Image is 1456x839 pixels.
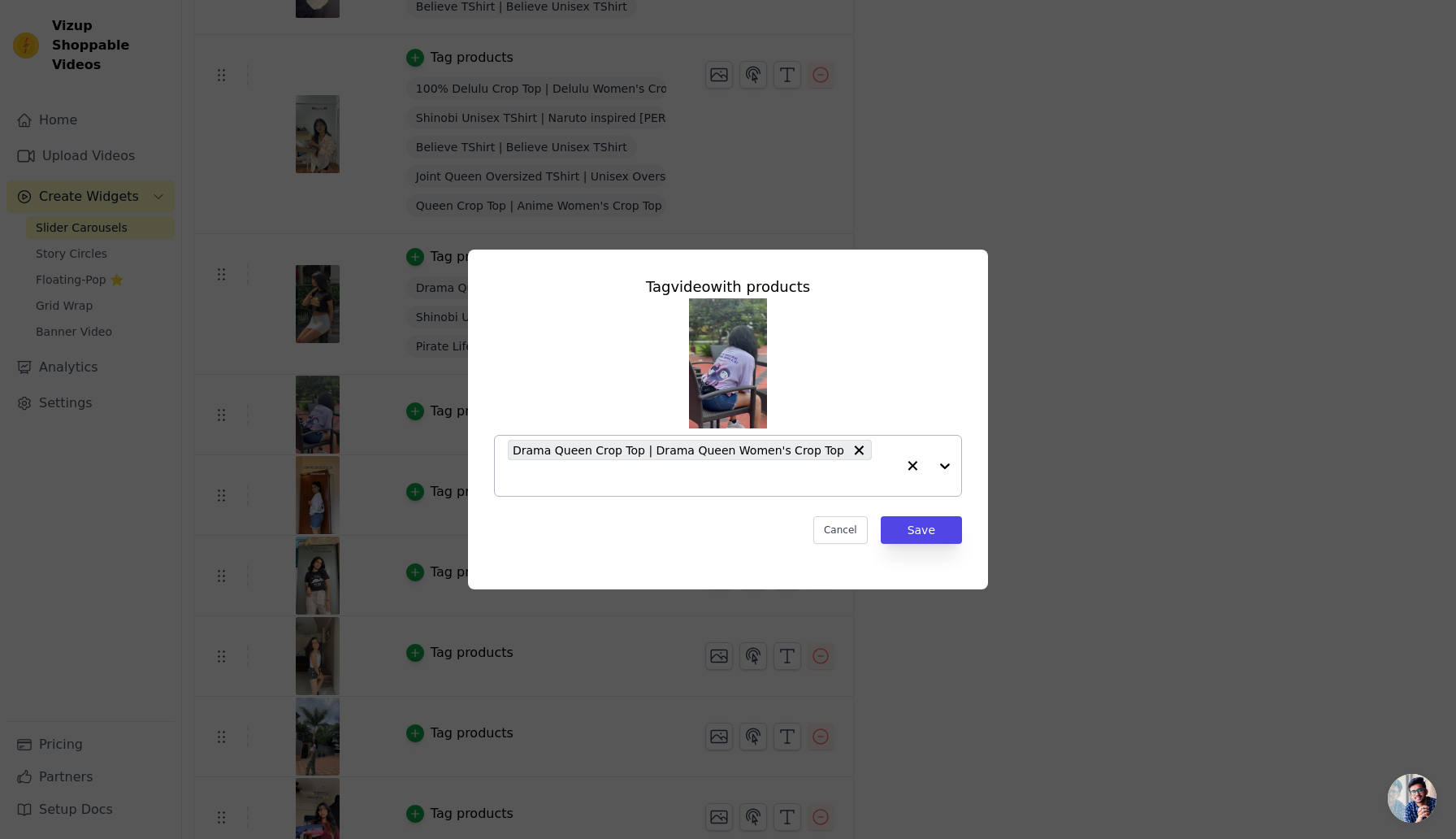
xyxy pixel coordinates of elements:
[494,276,962,298] div: Tag video with products
[813,516,868,544] button: Cancel
[1388,774,1436,823] div: Open chat
[513,441,844,459] span: Drama Queen Crop Top | Drama Queen Women's Crop Top
[689,298,767,428] img: vizup-images-d666.jpg
[881,516,962,544] button: Save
